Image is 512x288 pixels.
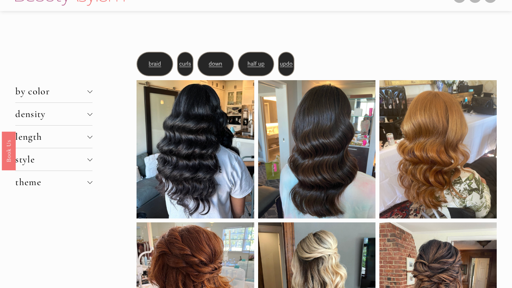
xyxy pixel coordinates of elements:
span: theme [15,176,87,188]
a: down [209,61,222,67]
a: half up [247,61,265,67]
a: Book Us [2,132,16,170]
a: updo [280,61,293,67]
button: style [15,148,92,171]
span: style [15,154,87,165]
span: length [15,131,87,143]
a: braid [149,61,161,67]
button: length [15,126,92,148]
a: curls [179,61,191,67]
button: theme [15,171,92,193]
